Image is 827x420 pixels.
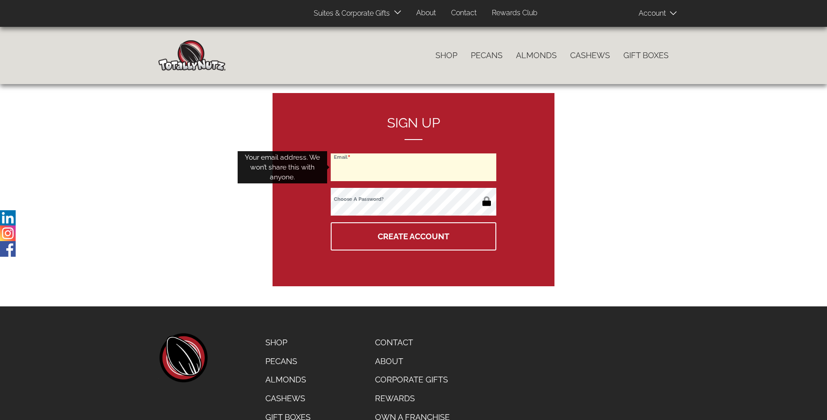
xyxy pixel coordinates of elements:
div: Your email address. We won’t share this with anyone. [238,151,327,184]
a: Shop [429,46,464,65]
a: Suites & Corporate Gifts [307,5,392,22]
a: Contact [368,333,456,352]
a: Almonds [259,370,317,389]
a: Cashews [259,389,317,408]
button: Create Account [331,222,496,250]
a: Rewards Club [485,4,544,22]
a: About [368,352,456,371]
input: Email [331,153,496,181]
a: Corporate Gifts [368,370,456,389]
a: Shop [259,333,317,352]
a: Cashews [563,46,617,65]
a: Gift Boxes [617,46,675,65]
a: Pecans [464,46,509,65]
a: Rewards [368,389,456,408]
a: About [409,4,443,22]
a: Almonds [509,46,563,65]
a: Contact [444,4,483,22]
h2: Sign up [331,115,496,140]
img: Home [158,40,226,71]
a: home [158,333,208,382]
a: Pecans [259,352,317,371]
